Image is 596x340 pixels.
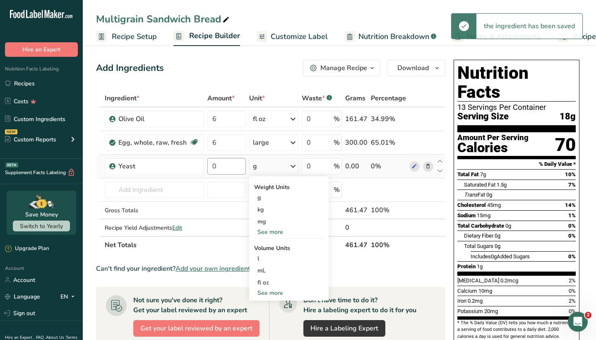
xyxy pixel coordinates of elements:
[484,308,498,314] span: 20mg
[569,298,576,304] span: 2%
[457,298,466,304] span: Iron
[253,114,265,124] div: fl oz
[560,112,576,122] span: 18g
[118,138,189,148] div: Egg, whole, raw, fresh
[476,14,582,39] div: the ingredient has been saved
[96,61,164,75] div: Add Ingredients
[303,295,416,315] div: Don't have time to do it? Hire a labeling expert to do it for you
[105,93,139,103] span: Ingredient
[254,289,324,297] div: See more
[257,266,320,275] div: mL
[254,244,324,253] div: Volume Units
[96,12,231,27] div: Multigrain Sandwich Bread
[464,243,493,249] span: Total Sugars
[112,31,157,42] span: Recipe Setup
[464,182,495,188] span: Saturated Fat
[96,27,157,46] a: Recipe Setup
[175,264,250,274] span: Add your own ingredient
[345,93,365,103] span: Grams
[568,223,576,229] span: 0%
[457,212,476,219] span: Sodium
[5,129,17,134] div: NEW
[487,202,501,208] span: 45mg
[457,63,576,102] h1: Nutrition Facts
[457,159,576,169] section: % Daily Value *
[254,183,324,192] div: Weight Units
[568,182,576,188] span: 7%
[133,320,260,337] button: Get your label reviewed by an expert
[105,223,204,232] div: Recipe Yield Adjustments
[345,205,368,215] div: 461.47
[477,263,483,270] span: 1g
[585,312,591,318] span: 2
[464,233,493,239] span: Dietary Fiber
[464,192,478,198] i: Trans
[320,63,367,73] div: Manage Recipe
[369,236,408,253] th: 100%
[500,277,518,284] span: 0.2mcg
[140,323,252,333] span: Get your label reviewed by an expert
[486,192,492,198] span: 0g
[569,288,576,294] span: 0%
[345,114,368,124] div: 161.47
[457,223,504,229] span: Total Carbohydrate
[457,288,477,294] span: Calcium
[568,253,576,260] span: 0%
[5,163,18,168] div: BETA
[457,134,529,142] div: Amount Per Serving
[271,31,328,42] span: Customize Label
[118,114,199,124] div: Olive Oil
[568,233,576,239] span: 0%
[257,278,320,287] div: fl oz
[303,60,380,76] button: Manage Recipe
[468,298,483,304] span: 0.2mg
[344,236,369,253] th: 461.47
[25,210,58,219] div: Save Money
[172,224,182,232] span: Edit
[371,114,406,124] div: 34.99%
[344,27,436,46] a: Nutrition Breakdown
[254,228,324,236] div: See more
[457,320,576,340] section: * The % Daily Value (DV) tells you how much a nutrient in a serving of food contributes to a dail...
[20,222,63,230] span: Switch to Yearly
[189,30,240,41] span: Recipe Builder
[257,254,320,263] div: l
[457,112,509,122] span: Serving Size
[478,288,492,294] span: 10mg
[345,223,368,233] div: 0
[207,93,235,103] span: Amount
[105,206,204,215] div: Gross Totals
[505,223,511,229] span: 0g
[254,204,324,216] div: kg
[345,161,368,171] div: 0.00
[491,253,497,260] span: 0g
[457,103,576,112] div: 13 Servings Per Container
[60,291,78,301] div: EN
[457,171,479,177] span: Total Fat
[387,60,445,76] button: Download
[345,138,368,148] div: 300.00
[254,192,324,204] div: g
[495,243,500,249] span: 0g
[173,27,240,46] a: Recipe Builder
[568,212,576,219] span: 1%
[371,138,406,148] div: 65.01%
[477,212,490,219] span: 15mg
[257,27,328,46] a: Customize Label
[103,236,344,253] th: Net Totals
[358,31,429,42] span: Nutrition Breakdown
[555,134,576,156] div: 70
[5,245,49,253] div: Upgrade Plan
[497,182,507,188] span: 1.5g
[96,264,445,274] div: Can't find your ingredient?
[371,161,406,171] div: 0%
[480,171,486,177] span: 7g
[105,182,204,198] input: Add Ingredient
[457,263,476,270] span: Protein
[565,171,576,177] span: 10%
[565,202,576,208] span: 14%
[397,63,429,73] span: Download
[133,295,247,315] div: Not sure you've done it right? Get your label reviewed by an expert
[569,308,576,314] span: 0%
[568,312,588,332] iframe: Intercom live chat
